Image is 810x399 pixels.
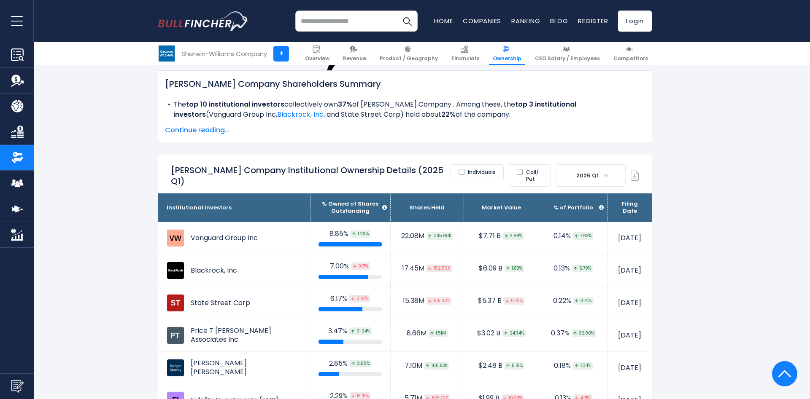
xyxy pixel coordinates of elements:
[167,359,184,377] img: Morgan Stanley
[351,262,370,270] span: 0.71%
[277,110,324,119] a: Blackrock, Inc
[165,78,645,90] h2: [PERSON_NAME] Company Shareholders Summary
[548,264,599,273] div: 0.13%
[399,297,455,305] div: 15.38M
[505,362,524,370] span: 5.18%
[572,329,596,337] span: 32.90%
[319,262,382,271] div: 7.00%
[607,222,652,254] td: [DATE]
[578,16,608,25] a: Register
[472,232,531,241] div: $7.71 B
[349,327,372,335] span: 21.24%
[349,295,370,303] span: 2.87%
[509,164,551,187] label: Call/ Put
[319,327,382,336] div: 3.47%
[158,319,310,351] td: Price T [PERSON_NAME] Associates Inc
[573,232,593,240] span: 7.83%
[158,254,310,287] td: Blackrock, Inc
[158,193,310,222] th: Institutional Investors
[390,193,464,222] th: Shares Held
[464,193,539,222] th: Market Value
[186,99,284,109] b: top 10 institutional investors
[310,193,390,222] th: % Owned of Shares Outstanding
[472,362,531,370] div: $2.48 B
[171,165,451,187] h2: [PERSON_NAME] Company Institutional Ownership Details (2025 Q1)
[173,99,576,119] b: top 3 institutional investors
[319,359,382,368] div: 2.85%
[399,264,455,273] div: 17.45M
[158,11,249,31] a: Go to homepage
[548,362,599,370] div: 0.18%
[548,329,599,338] div: 0.37%
[573,297,594,305] span: 3.72%
[434,16,453,25] a: Home
[539,193,607,222] th: % of Portfolio
[610,42,652,65] a: Competitors
[613,55,648,62] span: Competitors
[548,232,599,241] div: 0.14%
[441,110,456,119] b: 22%
[556,165,625,186] span: 2025 Q1
[399,329,455,338] div: 8.66M
[159,46,175,62] img: SHW logo
[158,287,310,319] td: State Street Corp
[504,297,524,305] span: 0.70%
[167,262,184,279] img: Blackrock, Inc
[158,352,310,384] td: [PERSON_NAME] [PERSON_NAME]
[463,16,501,25] a: Companies
[505,265,524,272] span: 1.83%
[351,230,370,238] span: 1.29%
[607,352,652,384] td: [DATE]
[167,294,184,312] img: State Street Corp
[472,297,531,305] div: $5.37 B
[273,46,289,62] a: +
[427,297,451,305] span: 531.02K
[181,49,267,59] div: Sherwin-Williams Company
[399,232,455,241] div: 22.08M
[573,362,593,370] span: 7.34%
[618,11,652,32] a: Login
[607,193,652,222] th: Filing Date
[472,329,531,338] div: $3.02 B
[451,55,479,62] span: Financials
[548,297,599,305] div: 0.22%
[607,319,652,352] td: [DATE]
[489,42,525,65] a: Ownership
[167,327,184,344] img: Price T Rowe Associates Inc
[158,222,310,254] td: Vanguard Group Inc
[343,55,366,62] span: Revenue
[424,362,449,370] span: 165.83K
[167,229,184,247] img: Vanguard Group Inc
[451,164,504,180] label: Individuals
[427,265,452,272] span: 152.59K
[339,42,370,65] a: Revenue
[472,264,531,273] div: $6.09 B
[550,16,568,25] a: Blog
[607,287,652,319] td: [DATE]
[319,295,382,303] div: 6.17%
[305,55,329,62] span: Overview
[165,125,645,135] span: Continue reading...
[448,42,483,65] a: Financials
[399,362,455,370] div: 7.10M
[502,329,526,337] span: 24.34%
[427,232,453,240] span: 245.90K
[573,170,604,182] span: 2025 Q1
[380,55,438,62] span: Product / Geography
[535,55,600,62] span: CEO Salary / Employees
[11,151,24,164] img: Ownership
[158,11,249,31] img: bullfincher logo
[209,110,400,119] span: Vanguard Group Inc, , and State Street Corp
[531,42,604,65] a: CEO Salary / Employees
[607,254,652,287] td: [DATE]
[350,360,371,367] span: 2.89%
[319,230,382,238] div: 8.85%
[338,99,352,109] b: 37%
[165,99,645,120] li: The collectively own of [PERSON_NAME] Company . Among these, the ( ) hold about of the company.
[376,42,442,65] a: Product / Geography
[429,329,448,337] span: 1.51M
[397,11,418,32] button: Search
[301,42,333,65] a: Overview
[572,265,593,272] span: 5.70%
[493,55,521,62] span: Ownership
